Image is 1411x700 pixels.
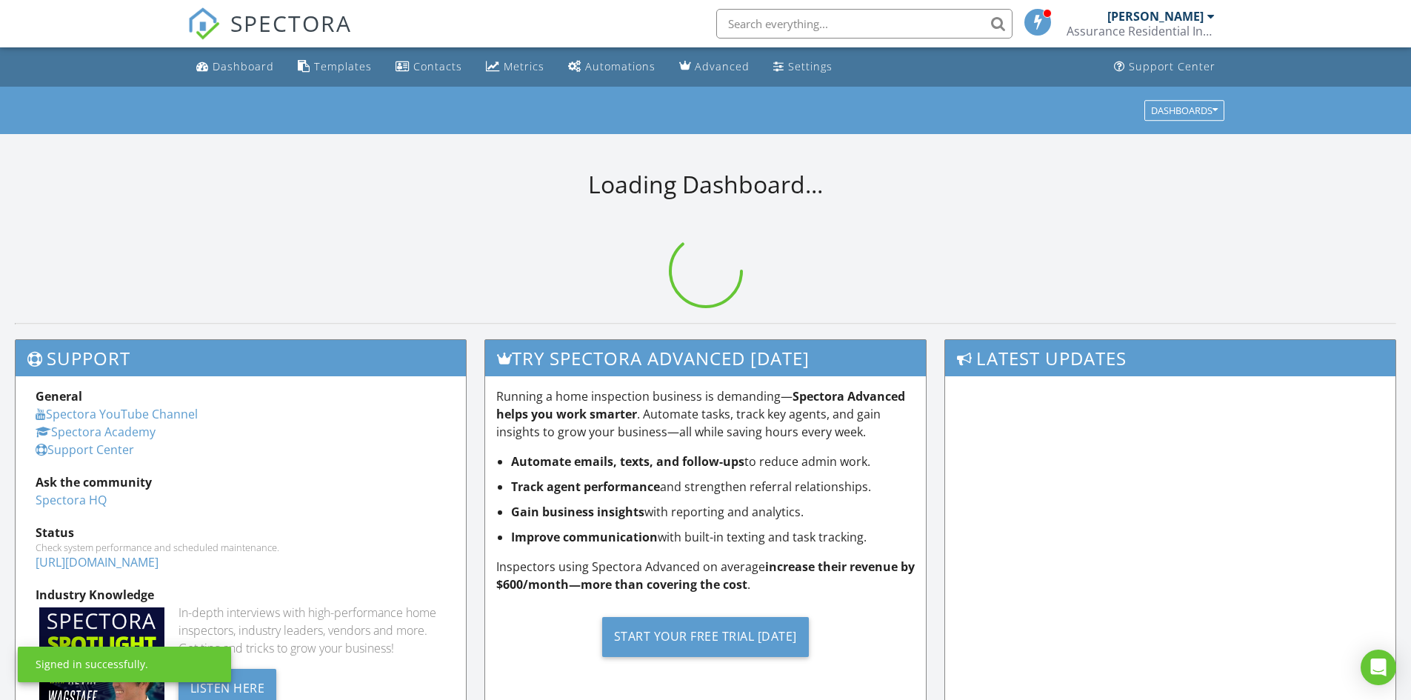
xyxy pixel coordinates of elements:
span: SPECTORA [230,7,352,39]
a: Support Center [1108,53,1221,81]
button: Dashboards [1144,100,1224,121]
div: Dashboard [213,59,274,73]
h3: Latest Updates [945,340,1395,376]
a: Spectora Academy [36,424,156,440]
div: Check system performance and scheduled maintenance. [36,541,446,553]
a: Support Center [36,441,134,458]
strong: Spectora Advanced helps you work smarter [496,388,905,422]
div: Settings [788,59,833,73]
strong: increase their revenue by $600/month—more than covering the cost [496,559,915,593]
img: The Best Home Inspection Software - Spectora [187,7,220,40]
a: Spectora YouTube Channel [36,406,198,422]
a: [URL][DOMAIN_NAME] [36,554,159,570]
p: Running a home inspection business is demanding— . Automate tasks, track key agents, and gain ins... [496,387,915,441]
h3: Support [16,340,466,376]
p: Inspectors using Spectora Advanced on average . [496,558,915,593]
div: Open Intercom Messenger [1361,650,1396,685]
div: Metrics [504,59,544,73]
a: Metrics [480,53,550,81]
li: to reduce admin work. [511,453,915,470]
a: SPECTORA [187,20,352,51]
li: with reporting and analytics. [511,503,915,521]
h3: Try spectora advanced [DATE] [485,340,927,376]
a: Listen Here [179,679,277,696]
a: Automations (Basic) [562,53,661,81]
a: Spectora HQ [36,492,107,508]
div: Signed in successfully. [36,657,148,672]
div: Support Center [1129,59,1215,73]
div: Templates [314,59,372,73]
div: Assurance Residential Inspections, LLC [1067,24,1215,39]
div: Advanced [695,59,750,73]
a: Settings [767,53,838,81]
div: Contacts [413,59,462,73]
div: Status [36,524,446,541]
strong: Improve communication [511,529,658,545]
strong: Track agent performance [511,479,660,495]
a: Advanced [673,53,755,81]
div: [PERSON_NAME] [1107,9,1204,24]
a: Templates [292,53,378,81]
strong: Gain business insights [511,504,644,520]
div: Ask the community [36,473,446,491]
input: Search everything... [716,9,1013,39]
strong: General [36,388,82,404]
a: Start Your Free Trial [DATE] [496,605,915,668]
div: Start Your Free Trial [DATE] [602,617,809,657]
div: In-depth interviews with high-performance home inspectors, industry leaders, vendors and more. Ge... [179,604,446,657]
strong: Automate emails, texts, and follow-ups [511,453,744,470]
li: and strengthen referral relationships. [511,478,915,496]
a: Dashboard [190,53,280,81]
div: Industry Knowledge [36,586,446,604]
div: Automations [585,59,656,73]
a: Contacts [390,53,468,81]
div: Dashboards [1151,105,1218,116]
li: with built-in texting and task tracking. [511,528,915,546]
